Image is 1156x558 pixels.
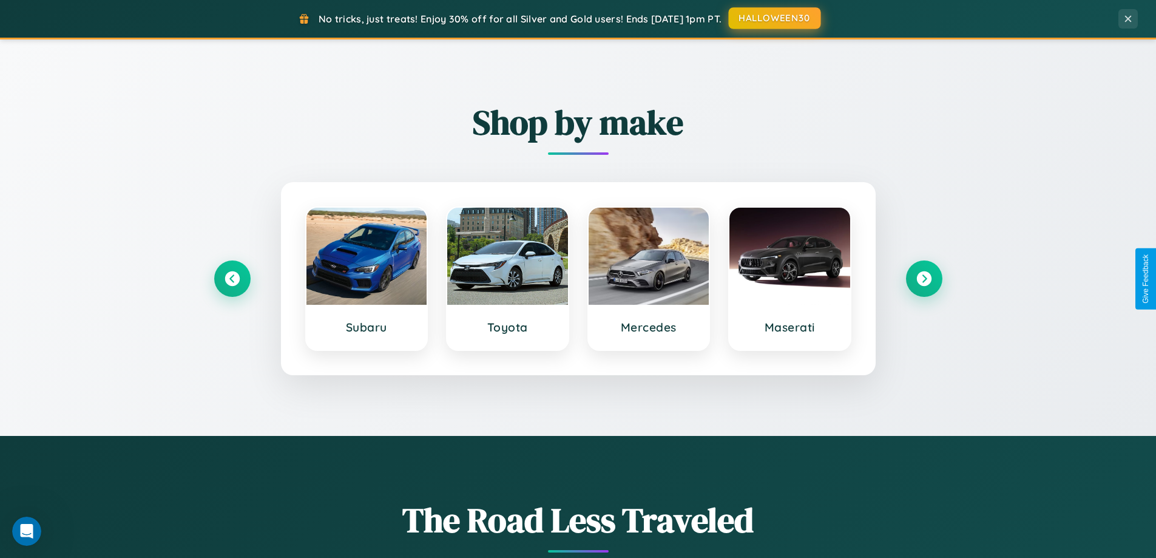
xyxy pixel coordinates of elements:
button: HALLOWEEN30 [729,7,821,29]
div: Give Feedback [1141,254,1150,304]
h1: The Road Less Traveled [214,497,942,543]
iframe: Intercom live chat [12,517,41,546]
h3: Maserati [742,320,838,335]
h3: Subaru [319,320,415,335]
h3: Toyota [459,320,556,335]
h2: Shop by make [214,99,942,146]
span: No tricks, just treats! Enjoy 30% off for all Silver and Gold users! Ends [DATE] 1pm PT. [319,13,722,25]
h3: Mercedes [601,320,697,335]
